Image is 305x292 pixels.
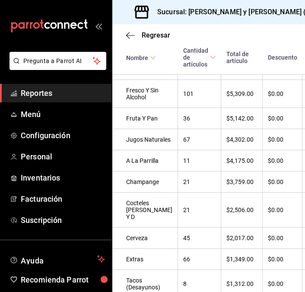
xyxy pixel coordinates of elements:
div: Tacos (Desayunos) [126,277,172,291]
font: Reportes [21,89,52,98]
font: Menú [21,110,41,119]
span: Nombre [126,54,156,61]
div: $2,017.00 [226,235,257,241]
font: Configuración [21,131,70,140]
div: 21 [183,206,216,213]
div: $1,312.00 [226,280,257,287]
button: open_drawer_menu [95,22,102,29]
div: $0.00 [268,115,297,122]
div: $3,759.00 [226,178,257,185]
div: $4,175.00 [226,157,257,164]
div: $0.00 [268,178,297,185]
font: Inventarios [21,173,60,182]
span: Regresar [142,31,170,39]
div: $1,349.00 [226,256,257,263]
div: 66 [183,256,216,263]
div: 36 [183,115,216,122]
div: $5,142.00 [226,115,257,122]
font: Nombre [126,54,148,61]
div: $0.00 [268,280,297,287]
font: Suscripción [21,216,62,225]
div: 11 [183,157,216,164]
div: 45 [183,235,216,241]
div: Champange [126,178,172,185]
div: Fresco Y Sin Alcohol [126,87,172,101]
button: Pregunta a Parrot AI [10,52,106,70]
font: Facturación [21,194,62,203]
div: Cocteles [PERSON_NAME] Y D [126,200,172,220]
font: Personal [21,152,52,161]
div: $5,309.00 [226,90,257,97]
div: $4,302.00 [226,136,257,143]
div: Fruta Y Pan [126,115,172,122]
div: A La Parrilla [126,157,172,164]
div: Jugos Naturales [126,136,172,143]
div: $0.00 [268,157,297,164]
th: Total de artículo [221,24,263,75]
a: Pregunta a Parrot AI [6,63,106,72]
div: 101 [183,90,216,97]
div: $0.00 [268,256,297,263]
div: 67 [183,136,216,143]
font: Recomienda Parrot [21,275,89,284]
div: 21 [183,178,216,185]
div: $0.00 [268,206,297,213]
span: Cantidad de artículos [183,47,216,68]
span: Pregunta a Parrot AI [23,57,93,66]
button: Regresar [126,31,170,39]
div: $0.00 [268,235,297,241]
div: $2,506.00 [226,206,257,213]
div: $0.00 [268,136,297,143]
div: Cerveza [126,235,172,241]
span: Ayuda [21,254,94,264]
div: 8 [183,280,216,287]
div: Extras [126,256,172,263]
font: Cantidad de artículos [183,47,208,68]
th: Descuento [263,24,302,75]
div: $0.00 [268,90,297,97]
